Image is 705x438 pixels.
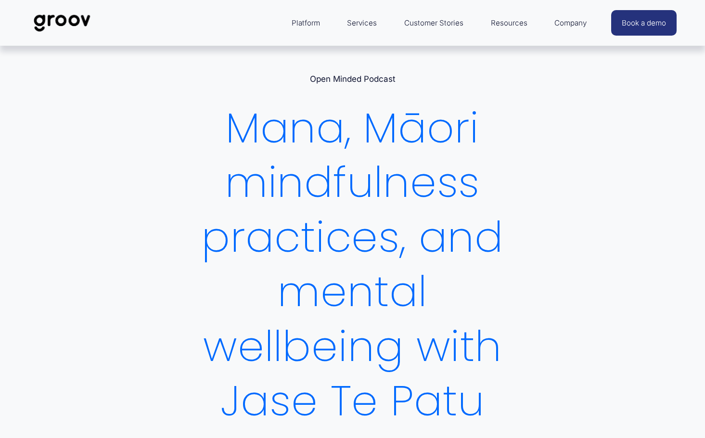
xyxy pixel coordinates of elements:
[342,12,382,34] a: Services
[287,12,325,34] a: folder dropdown
[191,101,515,428] h1: Mana, Māori mindfulness practices, and mental wellbeing with Jase Te Patu
[310,74,396,84] a: Open Minded Podcast
[554,16,587,29] span: Company
[491,16,527,29] span: Resources
[486,12,532,34] a: folder dropdown
[399,12,468,34] a: Customer Stories
[28,7,96,39] img: Groov | Workplace Science Platform | Unlock Performance | Drive Results
[292,16,320,29] span: Platform
[611,10,677,36] a: Book a demo
[550,12,591,34] a: folder dropdown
